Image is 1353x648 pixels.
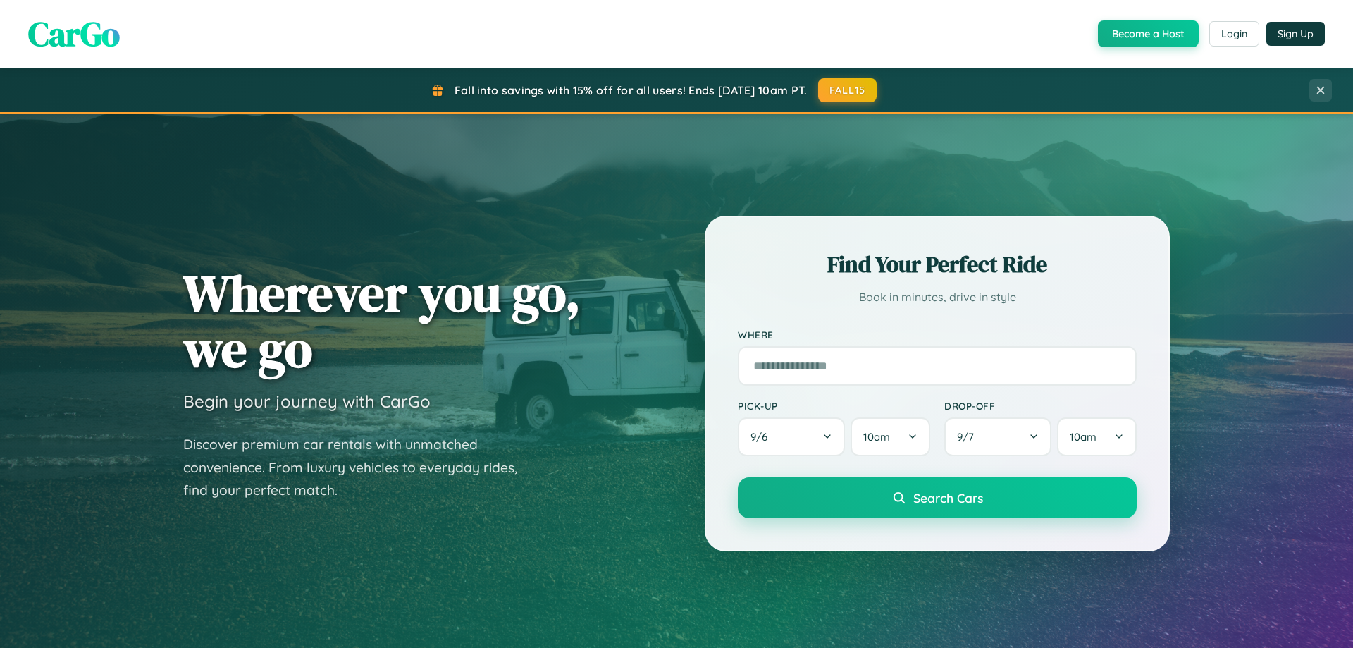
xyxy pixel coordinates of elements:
[818,78,877,102] button: FALL15
[1209,21,1259,47] button: Login
[455,83,808,97] span: Fall into savings with 15% off for all users! Ends [DATE] 10am PT.
[738,477,1137,518] button: Search Cars
[183,433,536,502] p: Discover premium car rentals with unmatched convenience. From luxury vehicles to everyday rides, ...
[183,265,581,377] h1: Wherever you go, we go
[738,400,930,412] label: Pick-up
[738,329,1137,341] label: Where
[750,430,774,444] span: 9 / 6
[1098,20,1199,47] button: Become a Host
[944,400,1137,412] label: Drop-off
[738,417,845,456] button: 9/6
[1070,430,1096,444] span: 10am
[1266,22,1325,46] button: Sign Up
[738,287,1137,307] p: Book in minutes, drive in style
[738,249,1137,280] h2: Find Your Perfect Ride
[1057,417,1137,456] button: 10am
[851,417,930,456] button: 10am
[863,430,890,444] span: 10am
[183,391,431,412] h3: Begin your journey with CarGo
[944,417,1051,456] button: 9/7
[913,490,983,506] span: Search Cars
[28,11,120,57] span: CarGo
[957,430,981,444] span: 9 / 7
